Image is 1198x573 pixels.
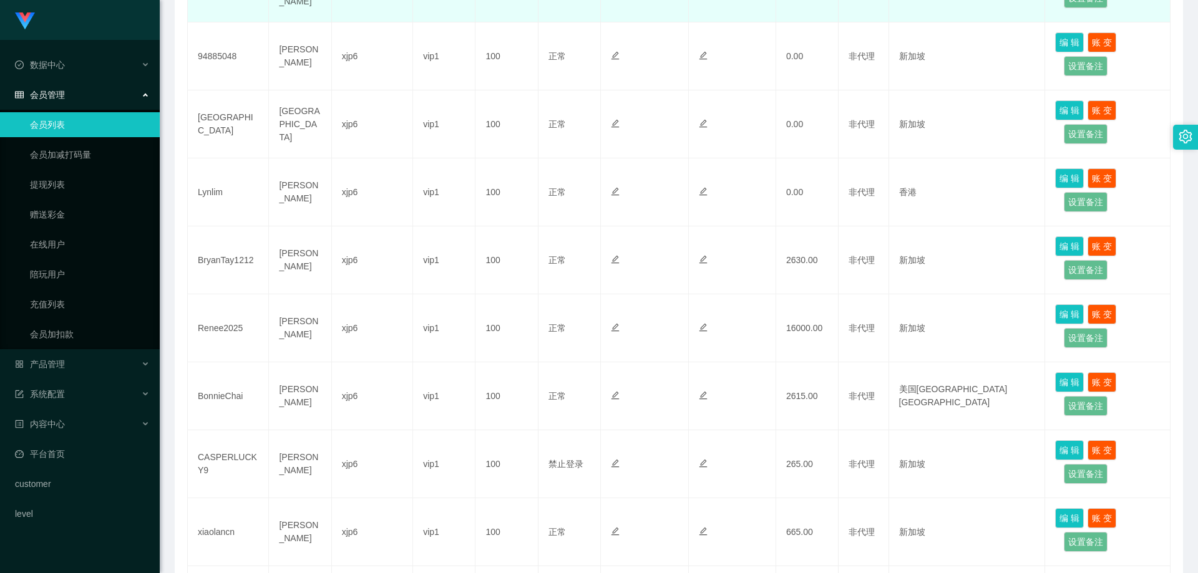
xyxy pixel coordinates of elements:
i: 图标: check-circle-o [15,60,24,69]
button: 设置备注 [1064,396,1108,416]
td: 新加坡 [889,430,1046,498]
td: xjp6 [332,226,413,294]
td: [GEOGRAPHIC_DATA] [269,90,331,158]
i: 图标: edit [611,119,620,128]
button: 账 变 [1088,440,1116,460]
span: 内容中心 [15,419,65,429]
td: vip1 [413,22,475,90]
button: 编 辑 [1055,508,1084,528]
td: BonnieChai [188,362,269,430]
i: 图标: table [15,90,24,99]
td: 16000.00 [776,294,839,362]
button: 编 辑 [1055,304,1084,324]
td: xjp6 [332,22,413,90]
td: 新加坡 [889,226,1046,294]
td: 0.00 [776,158,839,226]
td: xiaolancn [188,498,269,566]
td: 100 [475,294,538,362]
button: 设置备注 [1064,192,1108,212]
a: 提现列表 [30,172,150,197]
td: vip1 [413,90,475,158]
td: Lynlim [188,158,269,226]
span: 非代理 [849,323,875,333]
span: 正常 [548,323,566,333]
span: 正常 [548,391,566,401]
td: vip1 [413,430,475,498]
span: 非代理 [849,459,875,469]
td: 美国[GEOGRAPHIC_DATA][GEOGRAPHIC_DATA] [889,362,1046,430]
td: 新加坡 [889,22,1046,90]
td: [PERSON_NAME] [269,362,331,430]
span: 非代理 [849,255,875,265]
td: 100 [475,90,538,158]
span: 正常 [548,51,566,61]
td: 100 [475,362,538,430]
button: 编 辑 [1055,440,1084,460]
i: 图标: edit [611,51,620,60]
button: 编 辑 [1055,372,1084,392]
button: 编 辑 [1055,168,1084,188]
span: 正常 [548,255,566,265]
td: vip1 [413,362,475,430]
i: 图标: edit [611,187,620,196]
button: 编 辑 [1055,100,1084,120]
i: 图标: edit [699,323,708,332]
a: 在线用户 [30,232,150,257]
td: CASPERLUCKY9 [188,430,269,498]
i: 图标: edit [611,323,620,332]
button: 账 变 [1088,32,1116,52]
i: 图标: setting [1179,130,1192,143]
button: 设置备注 [1064,464,1108,484]
i: 图标: edit [699,255,708,264]
td: 100 [475,430,538,498]
td: xjp6 [332,294,413,362]
button: 账 变 [1088,372,1116,392]
td: xjp6 [332,430,413,498]
td: BryanTay1212 [188,226,269,294]
a: customer [15,471,150,496]
i: 图标: edit [611,255,620,264]
td: 新加坡 [889,294,1046,362]
td: [PERSON_NAME] [269,22,331,90]
span: 会员管理 [15,90,65,100]
td: 100 [475,158,538,226]
td: 新加坡 [889,90,1046,158]
td: 100 [475,22,538,90]
a: 充值列表 [30,292,150,317]
td: [PERSON_NAME] [269,294,331,362]
span: 系统配置 [15,389,65,399]
i: 图标: edit [611,527,620,536]
td: 0.00 [776,90,839,158]
button: 账 变 [1088,168,1116,188]
a: 会员列表 [30,112,150,137]
button: 编 辑 [1055,32,1084,52]
td: 香港 [889,158,1046,226]
button: 设置备注 [1064,56,1108,76]
span: 非代理 [849,187,875,197]
td: 100 [475,498,538,566]
td: xjp6 [332,498,413,566]
i: 图标: appstore-o [15,360,24,368]
a: 陪玩用户 [30,262,150,287]
span: 非代理 [849,119,875,129]
span: 正常 [548,187,566,197]
td: 265.00 [776,430,839,498]
td: 新加坡 [889,498,1046,566]
td: 0.00 [776,22,839,90]
td: 94885048 [188,22,269,90]
a: 会员加扣款 [30,322,150,347]
button: 设置备注 [1064,328,1108,348]
td: 2630.00 [776,226,839,294]
i: 图标: edit [699,391,708,400]
td: 2615.00 [776,362,839,430]
button: 设置备注 [1064,260,1108,280]
a: level [15,501,150,526]
td: [PERSON_NAME] [269,498,331,566]
i: 图标: edit [611,391,620,400]
td: xjp6 [332,362,413,430]
button: 设置备注 [1064,532,1108,552]
a: 赠送彩金 [30,202,150,227]
i: 图标: edit [699,119,708,128]
td: vip1 [413,294,475,362]
td: [PERSON_NAME] [269,158,331,226]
